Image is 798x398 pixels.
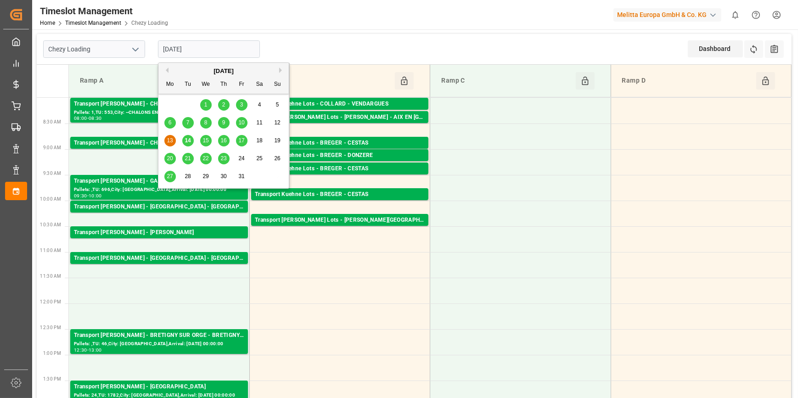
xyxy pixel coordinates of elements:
[258,101,261,108] span: 4
[74,254,244,263] div: Transport [PERSON_NAME] - [GEOGRAPHIC_DATA] - [GEOGRAPHIC_DATA]
[40,299,61,304] span: 12:00 PM
[255,139,425,148] div: Transport Kuehne Lots - BREGER - CESTAS
[218,135,230,146] div: Choose Thursday, October 16th, 2025
[74,331,244,340] div: Transport [PERSON_NAME] - BRETIGNY SUR ORGE - BRETIGNY SUR ORGE
[74,177,244,186] div: Transport [PERSON_NAME] - GARONS
[202,137,208,144] span: 15
[202,173,208,179] span: 29
[164,171,176,182] div: Choose Monday, October 27th, 2025
[255,190,425,199] div: Transport Kuehne Lots - BREGER - CESTAS
[254,117,265,129] div: Choose Saturday, October 11th, 2025
[255,174,425,181] div: Pallets: 1,TU: 225,City: [GEOGRAPHIC_DATA],Arrival: [DATE] 00:00:00
[74,237,244,245] div: Pallets: 1,TU: 782,City: [GEOGRAPHIC_DATA],Arrival: [DATE] 00:00:00
[218,79,230,90] div: Th
[40,274,61,279] span: 11:30 AM
[256,119,262,126] span: 11
[255,216,425,225] div: Transport [PERSON_NAME] Lots - [PERSON_NAME][GEOGRAPHIC_DATA]
[255,100,425,109] div: Transport Kuehne Lots - COLLARD - VENDARGUES
[164,79,176,90] div: Mo
[255,199,425,207] div: Pallets: ,TU: 64,City: CESTAS,Arrival: [DATE] 00:00:00
[255,122,425,130] div: Pallets: ,TU: 77,City: [GEOGRAPHIC_DATA],Arrival: [DATE] 00:00:00
[200,99,212,111] div: Choose Wednesday, October 1st, 2025
[74,348,87,352] div: 12:30
[272,117,283,129] div: Choose Sunday, October 12th, 2025
[254,153,265,164] div: Choose Saturday, October 25th, 2025
[274,137,280,144] span: 19
[220,173,226,179] span: 30
[163,67,169,73] button: Previous Month
[158,40,260,58] input: DD-MM-YYYY
[236,153,247,164] div: Choose Friday, October 24th, 2025
[202,155,208,162] span: 22
[158,67,289,76] div: [DATE]
[74,139,244,148] div: Transport [PERSON_NAME] - CHOLET
[613,8,721,22] div: Melitta Europa GmbH & Co. KG
[43,119,61,124] span: 8:30 AM
[167,173,173,179] span: 27
[182,153,194,164] div: Choose Tuesday, October 21st, 2025
[218,99,230,111] div: Choose Thursday, October 2nd, 2025
[43,145,61,150] span: 9:00 AM
[254,99,265,111] div: Choose Saturday, October 4th, 2025
[43,351,61,356] span: 1:00 PM
[87,116,89,120] div: -
[87,194,89,198] div: -
[222,101,225,108] span: 2
[272,135,283,146] div: Choose Sunday, October 19th, 2025
[167,155,173,162] span: 20
[279,67,285,73] button: Next Month
[218,171,230,182] div: Choose Thursday, October 30th, 2025
[74,109,244,117] div: Pallets: 1,TU: 553,City: ~CHALONS EN CHAMPAGNE CEDEX,Arrival: [DATE] 00:00:00
[43,40,145,58] input: Type to search/select
[220,155,226,162] span: 23
[238,155,244,162] span: 24
[182,79,194,90] div: Tu
[185,173,191,179] span: 28
[257,72,395,90] div: Ramp B
[186,119,190,126] span: 7
[255,151,425,160] div: Transport Kuehne Lots - BREGER - DONZERE
[74,194,87,198] div: 09:30
[74,202,244,212] div: Transport [PERSON_NAME] - [GEOGRAPHIC_DATA] - [GEOGRAPHIC_DATA]
[204,119,208,126] span: 8
[40,196,61,202] span: 10:00 AM
[74,116,87,120] div: 08:00
[89,194,102,198] div: 10:00
[220,137,226,144] span: 16
[74,100,244,109] div: Transport [PERSON_NAME] - CHALONS EN CHAMPAGNE - ~CHALONS EN CHAMPAGNE CEDEX
[238,173,244,179] span: 31
[236,117,247,129] div: Choose Friday, October 10th, 2025
[236,99,247,111] div: Choose Friday, October 3rd, 2025
[87,348,89,352] div: -
[254,135,265,146] div: Choose Saturday, October 18th, 2025
[40,325,61,330] span: 12:30 PM
[43,376,61,381] span: 1:30 PM
[200,79,212,90] div: We
[200,171,212,182] div: Choose Wednesday, October 29th, 2025
[255,160,425,168] div: Pallets: 3,TU: 56,City: DONZERE,Arrival: [DATE] 00:00:00
[182,117,194,129] div: Choose Tuesday, October 7th, 2025
[164,153,176,164] div: Choose Monday, October 20th, 2025
[43,171,61,176] span: 9:30 AM
[128,42,142,56] button: open menu
[256,155,262,162] span: 25
[200,153,212,164] div: Choose Wednesday, October 22nd, 2025
[238,119,244,126] span: 10
[164,135,176,146] div: Choose Monday, October 13th, 2025
[688,40,743,57] div: Dashboard
[276,101,279,108] span: 5
[40,248,61,253] span: 11:00 AM
[255,113,425,122] div: Transport [PERSON_NAME] Lots - [PERSON_NAME] - AIX EN [GEOGRAPHIC_DATA]
[40,222,61,227] span: 10:30 AM
[65,20,121,26] a: Timeslot Management
[272,153,283,164] div: Choose Sunday, October 26th, 2025
[236,171,247,182] div: Choose Friday, October 31st, 2025
[218,153,230,164] div: Choose Thursday, October 23rd, 2025
[89,116,102,120] div: 08:30
[255,225,425,233] div: Pallets: 4,TU: 56,City: [PERSON_NAME][GEOGRAPHIC_DATA],Arrival: [DATE] 00:00:00
[438,72,575,90] div: Ramp C
[272,99,283,111] div: Choose Sunday, October 5th, 2025
[74,148,244,156] div: Pallets: ,TU: 62,City: CHOLET,Arrival: [DATE] 00:00:00
[272,79,283,90] div: Su
[169,119,172,126] span: 6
